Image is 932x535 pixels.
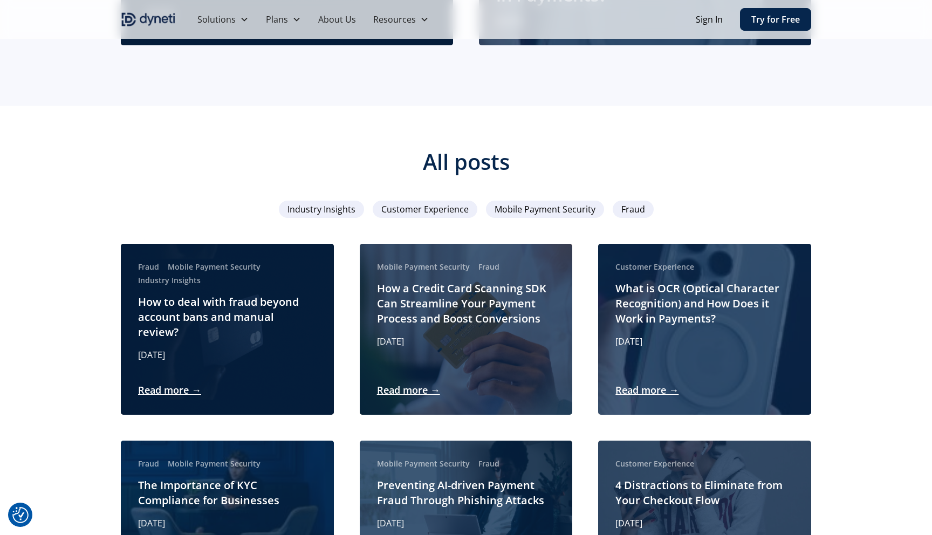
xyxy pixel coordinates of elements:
[478,458,499,469] div: Fraud
[12,507,29,523] button: Consent Preferences
[740,8,811,31] a: Try for Free
[138,383,201,397] a: Read more →
[189,9,257,30] div: Solutions
[377,281,556,326] h2: How a Credit Card Scanning SDK Can Streamline Your Payment Process and Boost Conversions
[696,13,723,26] a: Sign In
[377,478,556,508] h2: Preventing AI-driven Payment Fraud Through Phishing Attacks
[615,335,642,348] p: [DATE]
[257,9,310,30] div: Plans
[121,11,176,28] img: Dyneti indigo logo
[377,261,470,272] div: Mobile Payment Security
[287,203,355,216] span: Industry Insights
[377,335,404,348] p: [DATE]
[615,383,679,397] a: Read more →
[615,261,694,272] div: Customer Experience
[138,348,165,361] p: [DATE]
[615,517,642,530] p: [DATE]
[478,261,499,272] div: Fraud
[121,149,811,175] h3: All posts
[138,261,159,272] div: Fraud
[121,11,176,28] a: home
[495,203,595,216] span: Mobile Payment Security
[615,458,694,469] div: Customer Experience
[168,261,261,272] div: Mobile Payment Security
[621,203,645,216] span: Fraud
[377,458,470,469] div: Mobile Payment Security
[615,281,794,326] h2: What is OCR (Optical Character Recognition) and How Does it Work in Payments?
[168,458,261,469] div: Mobile Payment Security
[377,517,404,530] p: [DATE]
[615,478,794,508] h2: 4 Distractions to Eliminate from Your Checkout Flow
[373,13,416,26] div: Resources
[138,458,159,469] div: Fraud
[266,13,288,26] div: Plans
[197,13,236,26] div: Solutions
[377,383,440,397] a: Read more →
[138,275,201,286] div: Industry Insights
[138,478,317,508] h2: The Importance of KYC Compliance for Businesses
[138,294,317,340] h2: How to deal with fraud beyond account bans and manual review?
[12,507,29,523] img: Revisit consent button
[138,517,165,530] p: [DATE]
[121,201,811,218] form: Email Form
[381,203,469,216] span: Customer Experience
